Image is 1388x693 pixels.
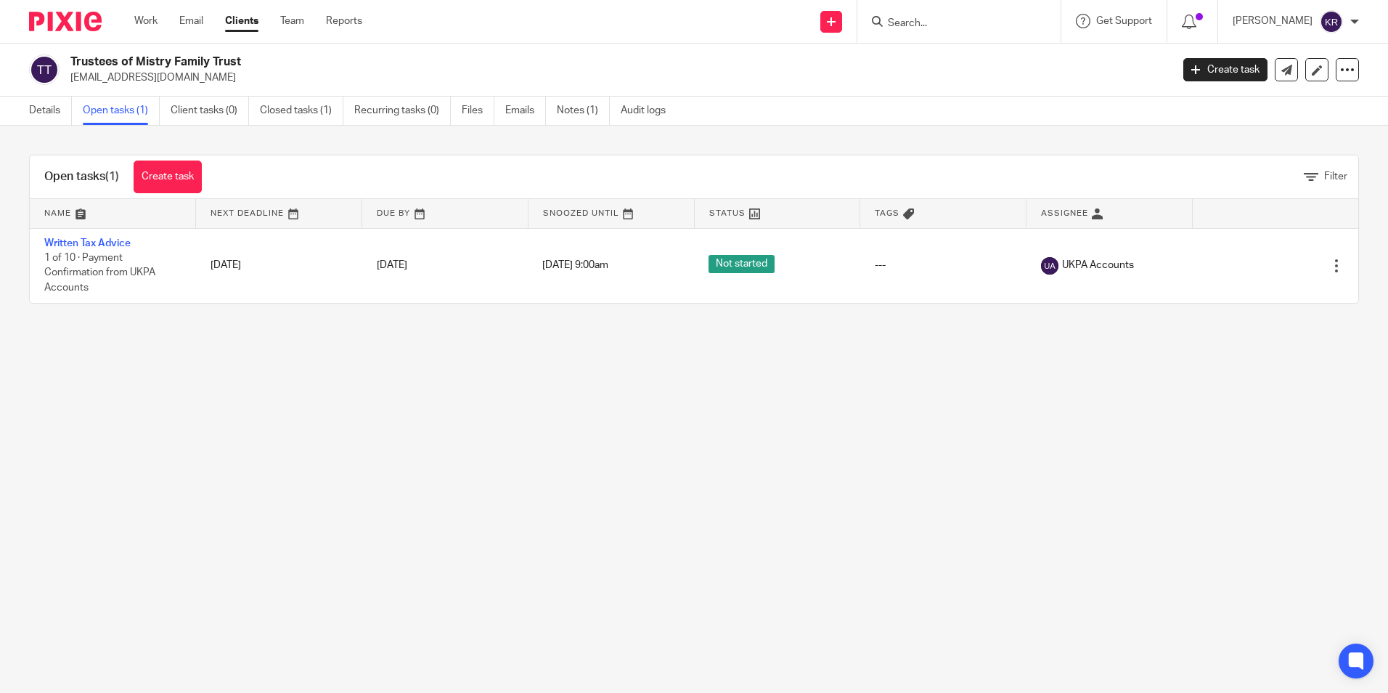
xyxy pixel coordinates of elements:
a: Create task [134,161,202,193]
a: Team [280,14,304,28]
span: Snoozed Until [543,209,619,217]
a: Emails [505,97,546,125]
a: Email [179,14,203,28]
span: Filter [1324,171,1347,182]
span: [DATE] [377,260,407,270]
td: [DATE] [196,228,362,303]
a: Files [462,97,494,125]
a: Written Tax Advice [44,238,131,248]
h1: Open tasks [44,169,119,185]
span: 1 of 10 · Payment Confirmation from UKPA Accounts [44,253,155,293]
img: svg%3E [1320,10,1343,33]
input: Search [886,17,1017,31]
span: Tags [875,209,899,217]
h2: Trustees of Mistry Family Trust [70,54,943,70]
p: [EMAIL_ADDRESS][DOMAIN_NAME] [70,70,1162,85]
a: Client tasks (0) [171,97,249,125]
p: [PERSON_NAME] [1233,14,1313,28]
span: Not started [709,255,775,273]
img: svg%3E [29,54,60,85]
div: --- [875,258,1012,272]
a: Notes (1) [557,97,610,125]
a: Reports [326,14,362,28]
a: Work [134,14,158,28]
a: Details [29,97,72,125]
span: Status [709,209,746,217]
a: Clients [225,14,258,28]
a: Audit logs [621,97,677,125]
a: Open tasks (1) [83,97,160,125]
span: UKPA Accounts [1062,258,1134,272]
a: Create task [1183,58,1267,81]
span: [DATE] 9:00am [542,261,608,271]
img: svg%3E [1041,257,1058,275]
a: Closed tasks (1) [260,97,343,125]
a: Recurring tasks (0) [354,97,451,125]
img: Pixie [29,12,102,31]
span: Get Support [1096,16,1152,26]
span: (1) [105,171,119,182]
